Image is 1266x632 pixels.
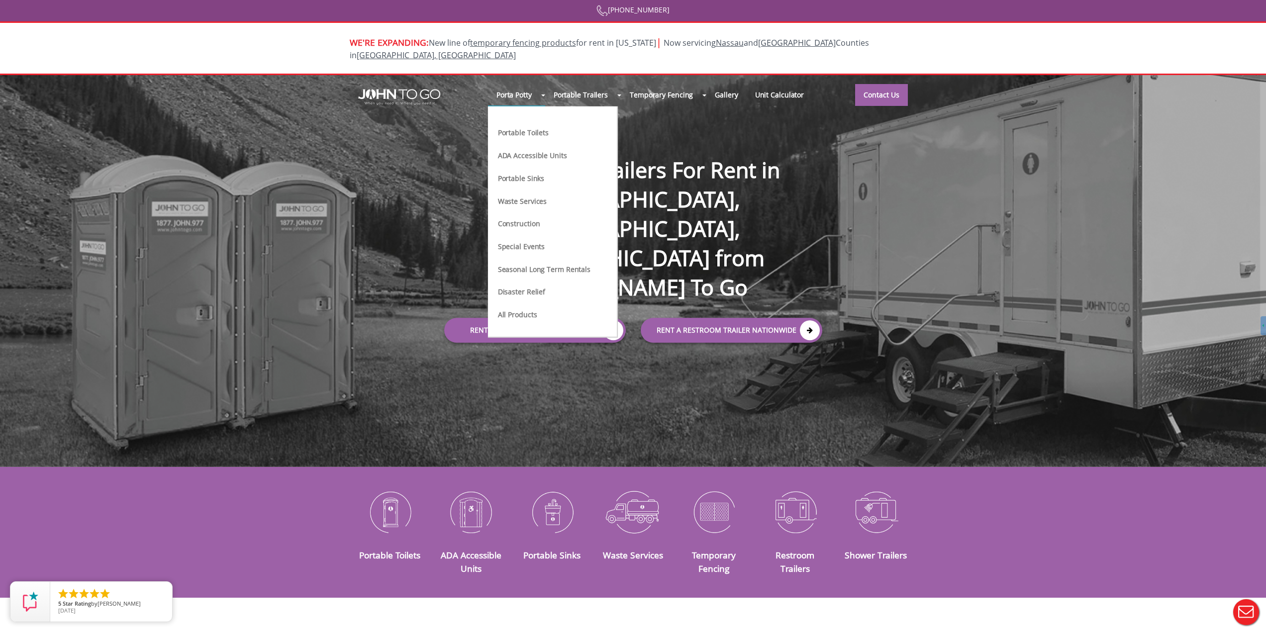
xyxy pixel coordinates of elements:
[641,318,822,343] a: rent a RESTROOM TRAILER Nationwide
[470,37,576,48] a: temporary fencing products
[747,84,813,105] a: Unit Calculator
[762,486,828,538] img: Restroom-Trailers-icon_N.png
[434,123,832,302] h1: Bathroom Trailers For Rent in [GEOGRAPHIC_DATA], [GEOGRAPHIC_DATA], [GEOGRAPHIC_DATA] from [PERSO...
[596,5,670,14] a: [PHONE_NUMBER]
[519,486,585,538] img: Portable-Sinks-icon_N.png
[692,549,736,574] a: Temporary Fencing
[845,549,907,561] a: Shower Trailers
[621,84,701,105] a: Temporary Fencing
[497,286,547,296] a: Disaster Relief
[444,318,626,343] a: Rent a Porta Potty Locally
[497,309,538,319] a: All Products
[523,549,581,561] a: Portable Sinks
[716,37,744,48] a: Nassau
[545,84,616,105] a: Portable Trailers
[357,486,423,538] img: Portable-Toilets-icon_N.png
[89,588,100,600] li: 
[99,588,111,600] li: 
[497,195,548,206] a: Waste Services
[58,600,61,607] span: 5
[656,35,662,49] span: |
[68,588,80,600] li: 
[97,600,141,607] span: [PERSON_NAME]
[706,84,746,105] a: Gallery
[357,50,516,61] a: [GEOGRAPHIC_DATA], [GEOGRAPHIC_DATA]
[1226,592,1266,632] button: Live Chat
[358,89,440,105] img: JOHN to go
[63,600,91,607] span: Star Rating
[57,588,69,600] li: 
[78,588,90,600] li: 
[758,37,836,48] a: [GEOGRAPHIC_DATA]
[497,241,546,251] a: Special Events
[350,37,869,61] span: New line of for rent in [US_STATE]
[350,36,429,48] span: WE'RE EXPANDING:
[497,264,591,274] a: Seasonal Long Term Rentals
[58,607,76,614] span: [DATE]
[776,549,814,574] a: Restroom Trailers
[359,549,420,561] a: Portable Toilets
[497,218,541,228] a: Construction
[600,486,666,538] img: Waste-Services-icon_N.png
[441,549,501,574] a: ADA Accessible Units
[843,486,909,538] img: Shower-Trailers-icon_N.png
[497,127,550,137] a: Portable Toilets
[681,486,747,538] img: Temporary-Fencing-cion_N.png
[20,592,40,612] img: Review Rating
[497,173,546,183] a: Portable Sinks
[58,601,164,608] span: by
[497,150,568,160] a: ADA Accessible Units
[488,84,540,105] a: Porta Potty
[438,486,504,538] img: ADA-Accessible-Units-icon_N.png
[855,84,908,106] a: Contact Us
[603,549,663,561] a: Waste Services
